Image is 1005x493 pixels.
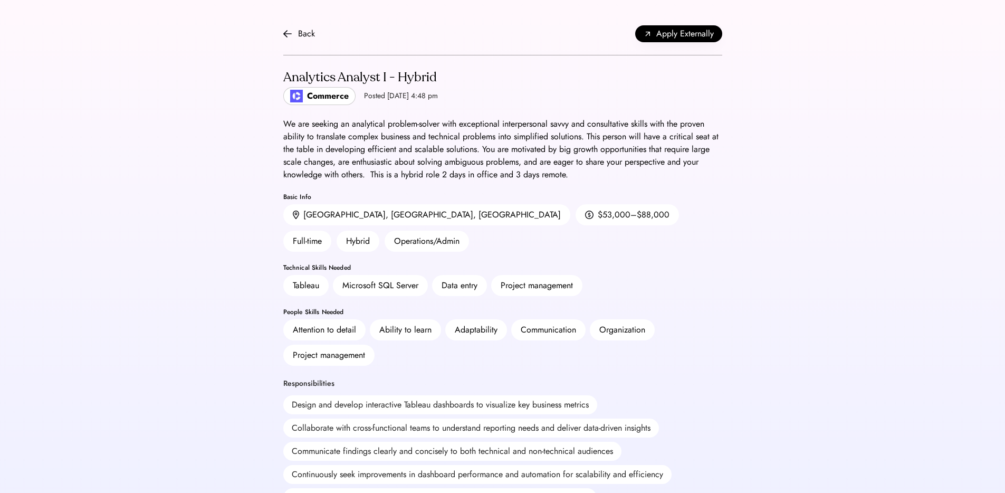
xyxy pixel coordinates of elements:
[442,279,477,292] div: Data entry
[293,349,365,362] div: Project management
[283,419,659,438] div: Collaborate with cross-functional teams to understand reporting needs and deliver data-driven ins...
[283,378,334,389] div: Responsibilities
[283,465,672,484] div: Continuously seek improvements in dashboard performance and automation for scalability and effici...
[283,309,722,315] div: People Skills Needed
[385,231,469,252] div: Operations/Admin
[585,210,594,220] img: money.svg
[283,194,722,200] div: Basic Info
[283,231,331,252] div: Full-time
[501,279,573,292] div: Project management
[307,90,349,102] div: Commerce
[298,27,315,40] div: Back
[656,27,714,40] span: Apply Externally
[599,324,645,336] div: Organization
[283,118,722,181] div: We are seeking an analytical problem-solver with exceptional interpersonal savvy and consultative...
[283,30,292,38] img: arrow-back.svg
[364,91,438,101] div: Posted [DATE] 4:48 pm
[293,279,319,292] div: Tableau
[283,264,722,271] div: Technical Skills Needed
[342,279,418,292] div: Microsoft SQL Server
[293,324,356,336] div: Attention to detail
[635,25,722,42] button: Apply Externally
[290,90,303,102] img: poweredbycommerce_logo.jpeg
[293,211,299,220] img: location.svg
[283,395,597,414] div: Design and develop interactive Tableau dashboards to visualize key business metrics
[283,442,621,461] div: Communicate findings clearly and concisely to both technical and non-technical audiences
[303,208,561,221] div: [GEOGRAPHIC_DATA], [GEOGRAPHIC_DATA], [GEOGRAPHIC_DATA]
[379,324,432,336] div: Ability to learn
[337,231,379,252] div: Hybrid
[283,69,438,86] div: Analytics Analyst I - Hybrid
[598,208,669,221] div: $53,000–$88,000
[455,324,497,336] div: Adaptability
[521,324,576,336] div: Communication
